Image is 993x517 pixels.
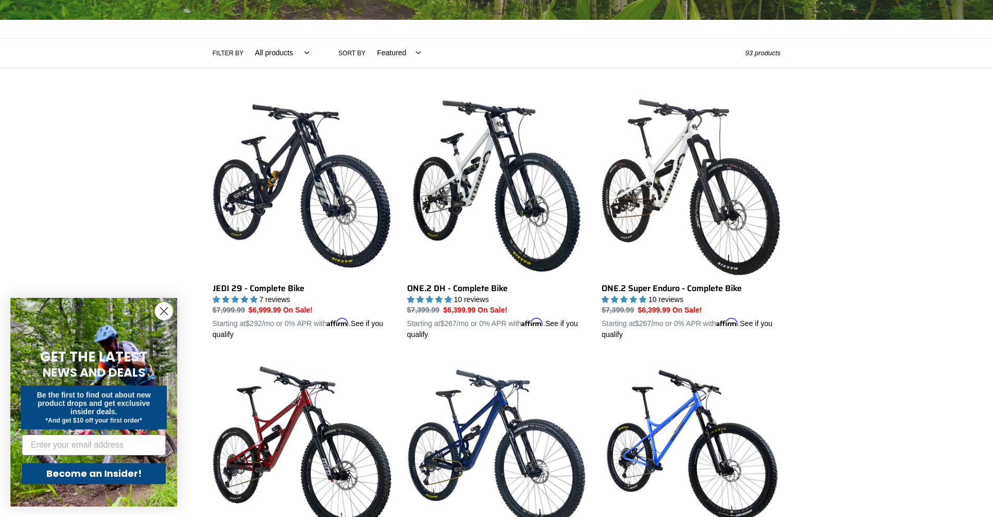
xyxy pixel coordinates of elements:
span: NEWS AND DEALS [43,364,145,381]
span: GET THE LATEST [40,347,148,366]
button: Close dialog [155,302,173,320]
label: Filter by [213,49,244,58]
label: Sort by [338,49,365,58]
span: *And get $10 off your first order* [45,417,142,424]
input: Enter your email address [22,435,166,455]
span: 93 products [745,49,781,57]
button: Become an Insider! [22,463,166,484]
span: Be the first to find out about new product drops and get exclusive insider deals. [37,391,151,416]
